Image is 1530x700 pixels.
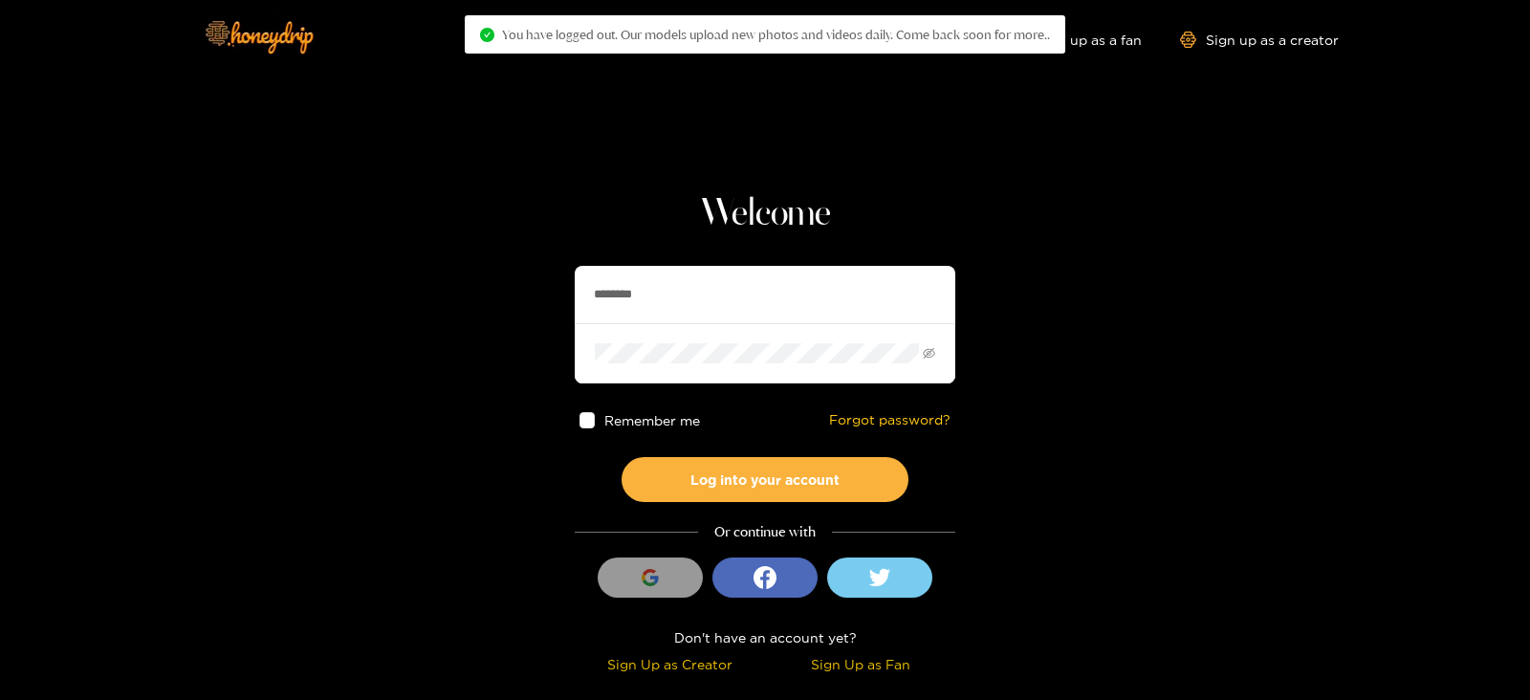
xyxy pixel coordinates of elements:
a: Forgot password? [829,412,951,428]
a: Sign up as a creator [1180,32,1339,48]
h1: Welcome [575,191,955,237]
span: eye-invisible [923,347,935,360]
span: Remember me [605,413,701,427]
div: Sign Up as Creator [579,653,760,675]
div: Or continue with [575,521,955,543]
span: check-circle [480,28,494,42]
div: Don't have an account yet? [575,626,955,648]
div: Sign Up as Fan [770,653,951,675]
span: You have logged out. Our models upload new photos and videos daily. Come back soon for more.. [502,27,1050,42]
a: Sign up as a fan [1011,32,1142,48]
button: Log into your account [622,457,908,502]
